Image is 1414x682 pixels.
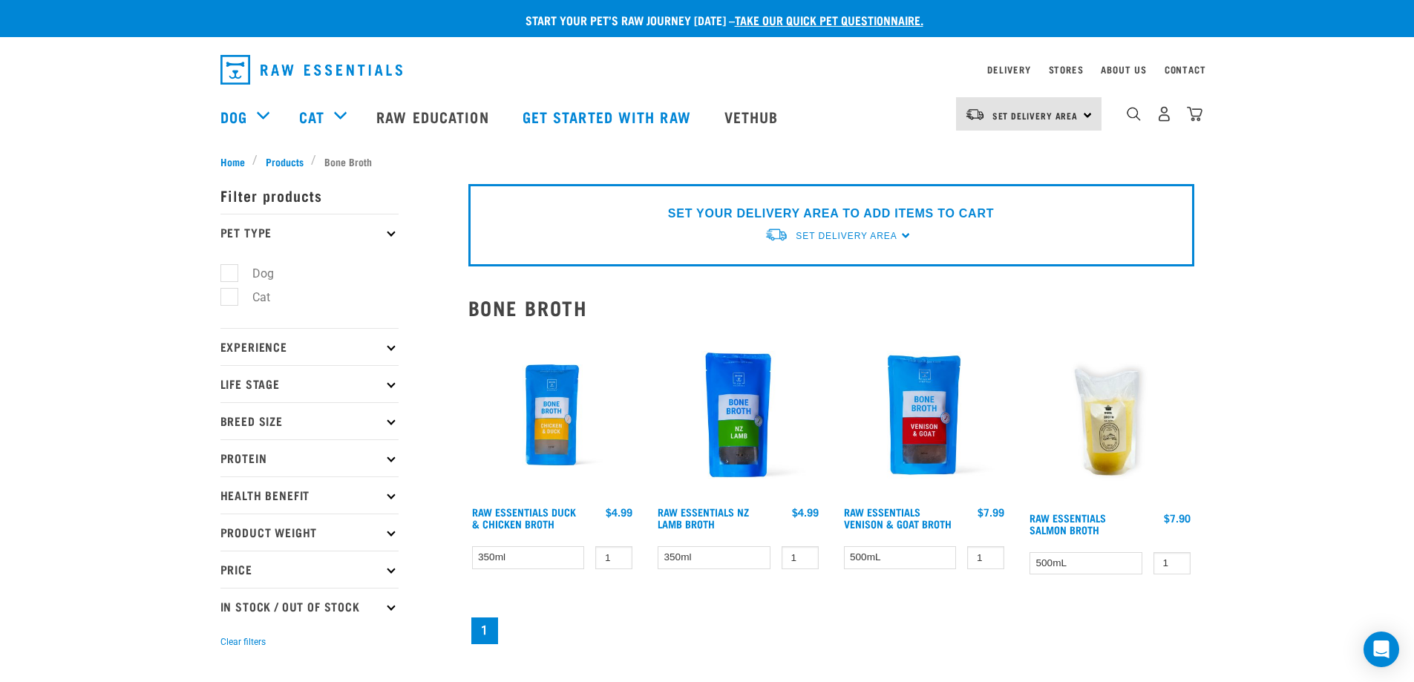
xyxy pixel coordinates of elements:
[220,154,245,169] span: Home
[1101,67,1146,72] a: About Us
[967,546,1004,569] input: 1
[472,509,576,526] a: Raw Essentials Duck & Chicken Broth
[978,506,1004,518] div: $7.99
[468,296,1194,319] h2: Bone Broth
[668,205,994,223] p: SET YOUR DELIVERY AREA TO ADD ITEMS TO CART
[220,588,399,625] p: In Stock / Out Of Stock
[1187,106,1202,122] img: home-icon@2x.png
[299,105,324,128] a: Cat
[258,154,311,169] a: Products
[471,617,498,644] a: Page 1
[361,87,507,146] a: Raw Education
[1049,67,1084,72] a: Stores
[765,227,788,243] img: van-moving.png
[844,509,952,526] a: Raw Essentials Venison & Goat Broth
[220,328,399,365] p: Experience
[220,154,253,169] a: Home
[220,105,247,128] a: Dog
[1026,331,1194,505] img: Salmon Broth
[209,49,1206,91] nav: dropdown navigation
[606,506,632,518] div: $4.99
[220,514,399,551] p: Product Weight
[1364,632,1399,667] div: Open Intercom Messenger
[654,331,822,499] img: Raw Essentials New Zealand Lamb Bone Broth For Cats & Dogs
[220,214,399,251] p: Pet Type
[782,546,819,569] input: 1
[840,331,1009,499] img: Raw Essentials Venison Goat Novel Protein Hypoallergenic Bone Broth Cats & Dogs
[987,67,1030,72] a: Delivery
[965,108,985,121] img: van-moving.png
[735,16,923,23] a: take our quick pet questionnaire.
[220,154,1194,169] nav: breadcrumbs
[229,288,276,306] label: Cat
[508,87,710,146] a: Get started with Raw
[220,55,402,85] img: Raw Essentials Logo
[1030,515,1106,532] a: Raw Essentials Salmon Broth
[220,635,266,649] button: Clear filters
[595,546,632,569] input: 1
[220,439,399,476] p: Protein
[992,113,1078,118] span: Set Delivery Area
[266,154,304,169] span: Products
[220,551,399,588] p: Price
[710,87,797,146] a: Vethub
[220,365,399,402] p: Life Stage
[792,506,819,518] div: $4.99
[220,177,399,214] p: Filter products
[1127,107,1141,121] img: home-icon-1@2x.png
[229,264,280,283] label: Dog
[468,614,1194,647] nav: pagination
[1153,552,1191,575] input: 1
[468,331,637,499] img: RE Product Shoot 2023 Nov8793 1
[796,231,897,241] span: Set Delivery Area
[1164,512,1191,524] div: $7.90
[1156,106,1172,122] img: user.png
[220,476,399,514] p: Health Benefit
[1165,67,1206,72] a: Contact
[220,402,399,439] p: Breed Size
[658,509,749,526] a: Raw Essentials NZ Lamb Broth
